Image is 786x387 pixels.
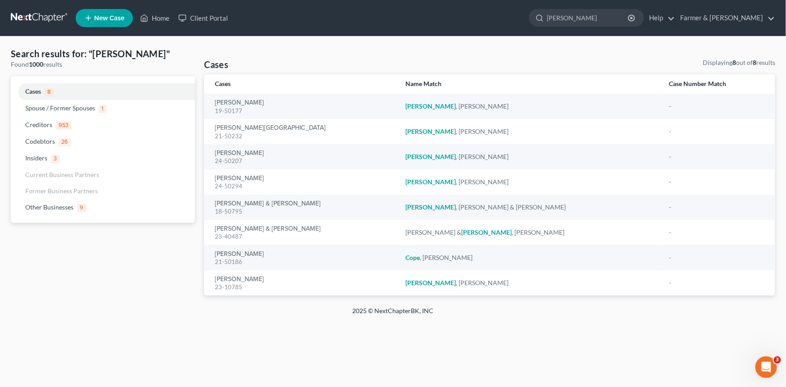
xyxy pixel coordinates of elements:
[51,155,60,163] span: 3
[174,10,232,26] a: Client Portal
[405,178,456,186] em: [PERSON_NAME]
[461,228,512,236] em: [PERSON_NAME]
[662,74,775,94] th: Case Number Match
[11,183,195,199] a: Former Business Partners
[11,150,195,167] a: Insiders3
[774,356,781,364] span: 3
[215,258,391,266] div: 21-50186
[136,10,174,26] a: Home
[732,59,736,66] strong: 8
[547,9,629,26] input: Search by name...
[59,138,71,146] span: 26
[215,276,264,282] a: [PERSON_NAME]
[11,117,195,133] a: Creditors953
[669,278,764,287] div: -
[25,154,47,162] span: Insiders
[405,127,456,135] em: [PERSON_NAME]
[204,58,228,71] h4: Cases
[11,199,195,216] a: Other Businesses9
[215,283,391,291] div: 23-10785
[405,102,654,111] div: , [PERSON_NAME]
[405,228,654,237] div: [PERSON_NAME] & , [PERSON_NAME]
[25,121,52,128] span: Creditors
[215,200,321,207] a: [PERSON_NAME] & [PERSON_NAME]
[669,127,764,136] div: -
[669,102,764,111] div: -
[99,105,107,113] span: 1
[215,132,391,141] div: 21-50232
[215,125,326,131] a: [PERSON_NAME][GEOGRAPHIC_DATA]
[11,60,195,69] div: Found results
[215,232,391,241] div: 23-40487
[753,59,756,66] strong: 8
[755,356,777,378] iframe: Intercom live chat
[669,253,764,262] div: -
[45,88,54,96] span: 8
[25,137,55,145] span: Codebtors
[669,203,764,212] div: -
[11,167,195,183] a: Current Business Partners
[669,228,764,237] div: -
[405,153,456,160] em: [PERSON_NAME]
[29,60,43,68] strong: 1000
[405,253,654,262] div: , [PERSON_NAME]
[25,203,73,211] span: Other Businesses
[405,279,456,287] em: [PERSON_NAME]
[56,122,72,130] span: 953
[215,157,391,165] div: 24-50207
[405,178,654,187] div: , [PERSON_NAME]
[25,104,95,112] span: Spouse / Former Spouses
[405,203,456,211] em: [PERSON_NAME]
[215,226,321,232] a: [PERSON_NAME] & [PERSON_NAME]
[398,74,662,94] th: Name Match
[405,203,654,212] div: , [PERSON_NAME] & [PERSON_NAME]
[405,254,420,261] em: Cope
[204,74,398,94] th: Cases
[11,133,195,150] a: Codebtors26
[676,10,775,26] a: Farmer & [PERSON_NAME]
[215,175,264,182] a: [PERSON_NAME]
[25,171,99,178] span: Current Business Partners
[405,152,654,161] div: , [PERSON_NAME]
[405,127,654,136] div: , [PERSON_NAME]
[94,15,124,22] span: New Case
[215,251,264,257] a: [PERSON_NAME]
[215,182,391,191] div: 24-50294
[11,100,195,117] a: Spouse / Former Spouses1
[215,100,264,106] a: [PERSON_NAME]
[669,178,764,187] div: -
[405,278,654,287] div: , [PERSON_NAME]
[703,58,775,67] div: Displaying out of results
[11,47,195,60] h4: Search results for: "[PERSON_NAME]"
[25,187,98,195] span: Former Business Partners
[645,10,675,26] a: Help
[136,306,650,323] div: 2025 © NextChapterBK, INC
[215,150,264,156] a: [PERSON_NAME]
[215,107,391,115] div: 19-50177
[11,83,195,100] a: Cases8
[25,87,41,95] span: Cases
[77,204,86,212] span: 9
[405,102,456,110] em: [PERSON_NAME]
[215,207,391,216] div: 18-50795
[669,152,764,161] div: -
